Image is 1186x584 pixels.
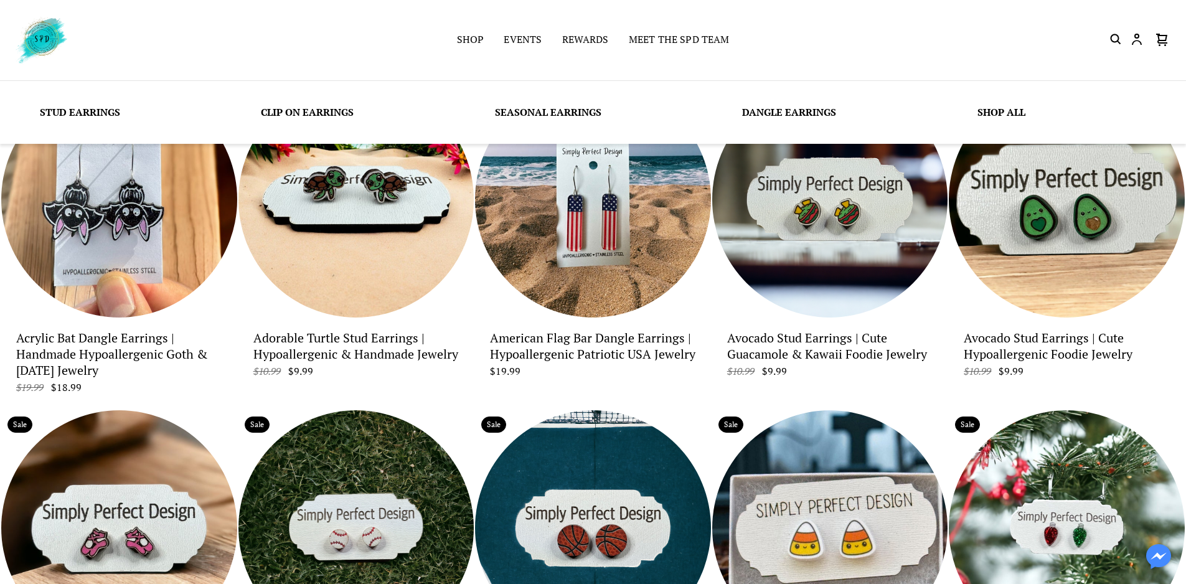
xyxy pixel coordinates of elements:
a: Simply Perfect Design logo [12,15,241,65]
a: Dangle Earrings [742,105,836,119]
a: Avocado Stud Earrings | Cute Hypoallergenic Foodie Jewelry [949,82,1185,318]
a: Acrylic Bat Dangle Earrings | Handmade Hypoallergenic Goth & Halloween Jewelry [1,82,237,318]
span: $10.99 [253,364,286,378]
a: Adorable Turtle Stud Earrings | Hypoallergenic & Handmade Jewelry [238,82,474,318]
a: Adorable Turtle Stud Earrings | Hypoallergenic & Handmade Jewelry $10.99 $9.99 [253,327,459,378]
span: $19.99 [16,380,49,394]
button: Customer account [1129,32,1144,48]
span: $9.99 [288,364,313,378]
span: $19.99 [490,364,520,378]
a: American Flag Bar Dangle Earrings | Hypoallergenic Patriotic USA Jewelry [475,82,711,318]
span: $18.99 [51,380,82,394]
a: Avocado Stud Earrings | Cute Hypoallergenic Foodie Jewelry $10.99 $9.99 [964,327,1170,378]
a: Avocado Stud Earrings | Cute Guacamole & Kawaii Foodie Jewelry [712,82,948,318]
span: $10.99 [964,364,996,378]
a: Rewards [562,32,609,49]
button: Search [1108,32,1123,48]
img: Simply Perfect Design logo [12,15,69,65]
a: Shop [457,32,484,49]
a: Acrylic Bat Dangle Earrings | Handmade Hypoallergenic Goth & [DATE] Jewelry $19.99 $18.99 [16,327,222,394]
span: $9.99 [999,364,1024,378]
span: $9.99 [762,364,787,378]
a: American Flag Bar Dangle Earrings | Hypoallergenic Patriotic USA Jewelry $19.99 [490,327,696,378]
p: Avocado Stud Earrings | Cute Hypoallergenic Foodie Jewelry [964,330,1170,362]
a: Clip On Earrings [261,105,354,119]
a: Seasonal Earrings [495,105,601,119]
span: $10.99 [727,364,760,378]
p: Acrylic Bat Dangle Earrings | Handmade Hypoallergenic Goth & Halloween Jewelry [16,330,222,379]
a: Avocado Stud Earrings | Cute Guacamole & Kawaii Foodie Jewelry $10.99 $9.99 [727,327,933,378]
a: Stud Earrings [40,105,120,119]
p: American Flag Bar Dangle Earrings | Hypoallergenic Patriotic USA Jewelry [490,330,696,362]
p: Adorable Turtle Stud Earrings | Hypoallergenic & Handmade Jewelry [253,330,459,362]
a: Meet the SPD Team [629,32,730,49]
p: Avocado Stud Earrings | Cute Guacamole & Kawaii Foodie Jewelry [727,330,933,362]
a: Shop All [977,105,1025,119]
a: Events [504,32,542,49]
button: Cart icon [1151,32,1174,48]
